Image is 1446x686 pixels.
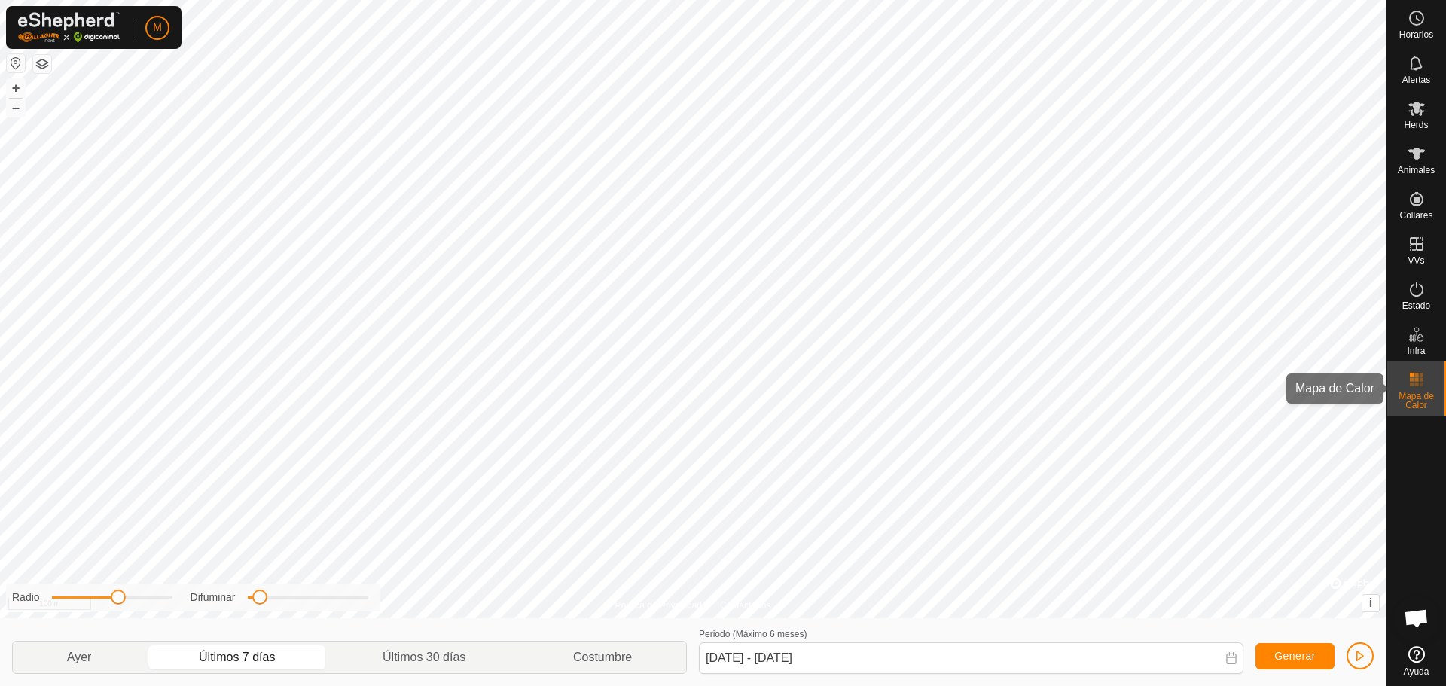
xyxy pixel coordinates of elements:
span: Animales [1398,166,1435,175]
span: Infra [1407,346,1425,355]
span: Alertas [1402,75,1430,84]
label: Periodo (Máximo 6 meses) [699,629,807,639]
label: Radio [12,590,40,605]
span: VVs [1408,256,1424,265]
button: + [7,79,25,97]
a: Ayuda [1387,640,1446,682]
a: Política de Privacidad [615,599,702,612]
img: Logo Gallagher [18,12,120,43]
span: Ayuda [1404,667,1429,676]
button: i [1362,595,1379,611]
button: – [7,99,25,117]
span: Generar [1274,650,1316,662]
span: M [153,20,162,35]
span: i [1369,596,1372,609]
span: Costumbre [573,648,632,666]
span: Últimos 7 días [199,648,275,666]
span: Estado [1402,301,1430,310]
span: Herds [1404,120,1428,130]
a: Contáctenos [720,599,770,612]
span: Últimos 30 días [383,648,465,666]
button: Restablecer Mapa [7,54,25,72]
label: Difuminar [191,590,236,605]
span: Collares [1399,211,1432,220]
span: Horarios [1399,30,1433,39]
div: Chat abierto [1394,596,1439,641]
span: Ayer [67,648,92,666]
button: Capas del Mapa [33,55,51,73]
span: Mapa de Calor [1390,392,1442,410]
button: Generar [1255,643,1335,669]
